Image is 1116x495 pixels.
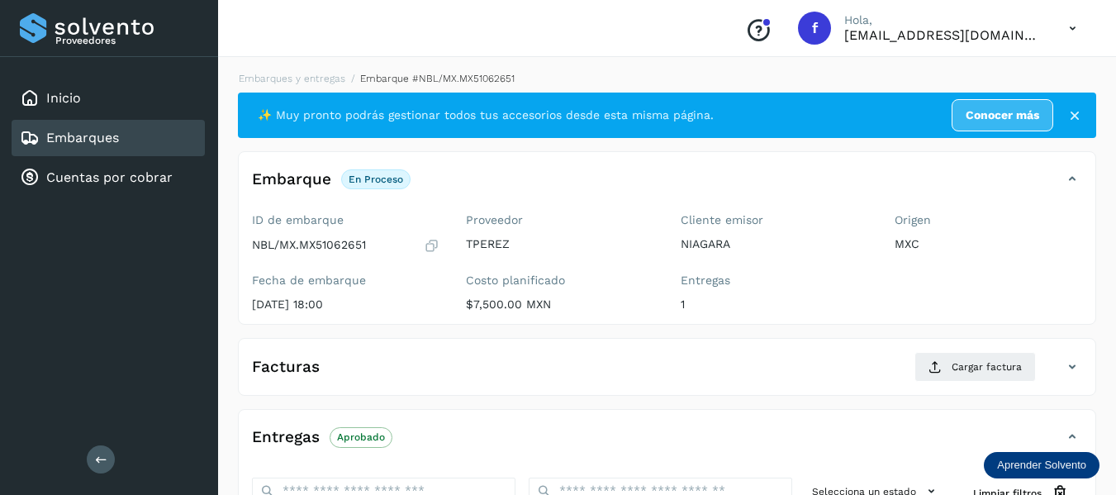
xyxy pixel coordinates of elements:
label: Fecha de embarque [252,274,439,288]
h4: Entregas [252,428,320,447]
span: Cargar factura [952,359,1022,374]
div: EmbarqueEn proceso [239,165,1095,207]
div: Cuentas por cobrar [12,159,205,196]
p: $7,500.00 MXN [466,297,653,312]
label: Entregas [681,274,868,288]
p: NBL/MX.MX51062651 [252,238,366,252]
div: Embarques [12,120,205,156]
h4: Facturas [252,358,320,377]
span: ✨ Muy pronto podrás gestionar todos tus accesorios desde esta misma página. [258,107,714,124]
p: [DATE] 18:00 [252,297,439,312]
nav: breadcrumb [238,71,1096,86]
label: ID de embarque [252,213,439,227]
p: finanzastransportesperez@gmail.com [844,27,1042,43]
p: Aprender Solvento [997,459,1086,472]
p: Hola, [844,13,1042,27]
span: Embarque #NBL/MX.MX51062651 [360,73,515,84]
p: Aprobado [337,431,385,443]
div: EntregasAprobado [239,423,1095,464]
a: Cuentas por cobrar [46,169,173,185]
p: En proceso [349,174,403,185]
div: Aprender Solvento [984,452,1099,478]
a: Embarques y entregas [239,73,345,84]
p: TPEREZ [466,237,653,251]
label: Cliente emisor [681,213,868,227]
label: Origen [895,213,1082,227]
div: FacturasCargar factura [239,352,1095,395]
p: 1 [681,297,868,312]
button: Cargar factura [914,352,1036,382]
label: Costo planificado [466,274,653,288]
label: Proveedor [466,213,653,227]
a: Inicio [46,90,81,106]
a: Conocer más [952,99,1053,131]
p: MXC [895,237,1082,251]
div: Inicio [12,80,205,117]
a: Embarques [46,130,119,145]
p: Proveedores [55,35,198,46]
p: NIAGARA [681,237,868,251]
h4: Embarque [252,170,331,189]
